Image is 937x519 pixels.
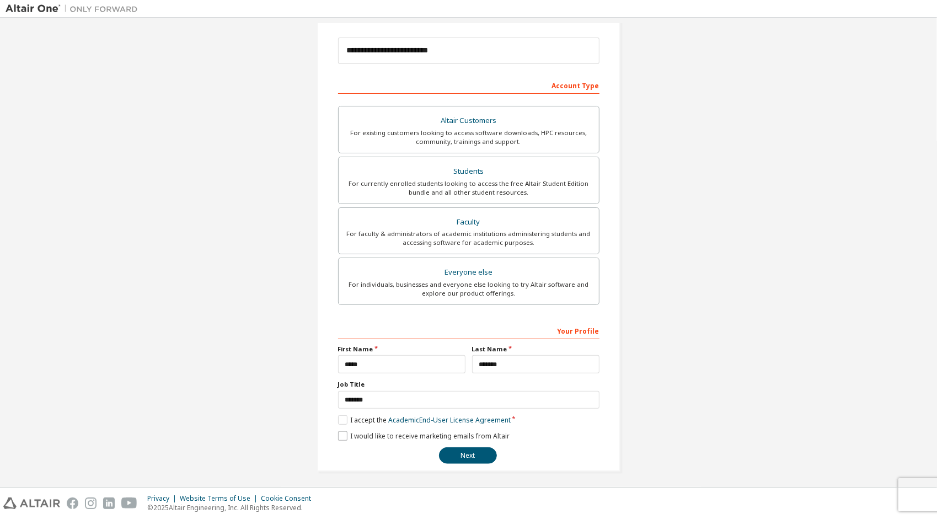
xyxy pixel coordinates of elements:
p: © 2025 Altair Engineering, Inc. All Rights Reserved. [147,503,318,512]
div: Faculty [345,215,592,230]
div: Website Terms of Use [180,494,261,503]
div: Your Profile [338,322,599,339]
img: linkedin.svg [103,497,115,509]
label: I accept the [338,415,511,425]
div: For individuals, businesses and everyone else looking to try Altair software and explore our prod... [345,280,592,298]
div: Account Type [338,76,599,94]
img: Altair One [6,3,143,14]
label: Last Name [472,345,599,354]
img: facebook.svg [67,497,78,509]
img: altair_logo.svg [3,497,60,509]
div: For existing customers looking to access software downloads, HPC resources, community, trainings ... [345,129,592,146]
div: For faculty & administrators of academic institutions administering students and accessing softwa... [345,229,592,247]
div: Students [345,164,592,179]
div: Cookie Consent [261,494,318,503]
label: Job Title [338,380,599,389]
label: First Name [338,345,465,354]
label: I would like to receive marketing emails from Altair [338,431,510,441]
img: youtube.svg [121,497,137,509]
button: Next [439,447,497,464]
div: Privacy [147,494,180,503]
img: instagram.svg [85,497,97,509]
div: For currently enrolled students looking to access the free Altair Student Edition bundle and all ... [345,179,592,197]
a: Academic End-User License Agreement [388,415,511,425]
div: Everyone else [345,265,592,280]
div: Altair Customers [345,113,592,129]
